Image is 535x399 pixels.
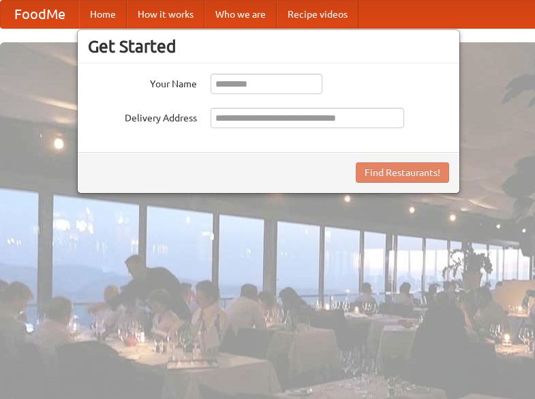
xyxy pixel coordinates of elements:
[88,74,197,91] label: Your Name
[277,1,358,28] a: Recipe videos
[1,1,79,28] a: FoodMe
[88,108,197,125] label: Delivery Address
[79,1,127,28] a: Home
[204,1,277,28] a: Who we are
[356,162,449,183] button: Find Restaurants!
[127,1,204,28] a: How it works
[88,36,449,57] h3: Get Started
